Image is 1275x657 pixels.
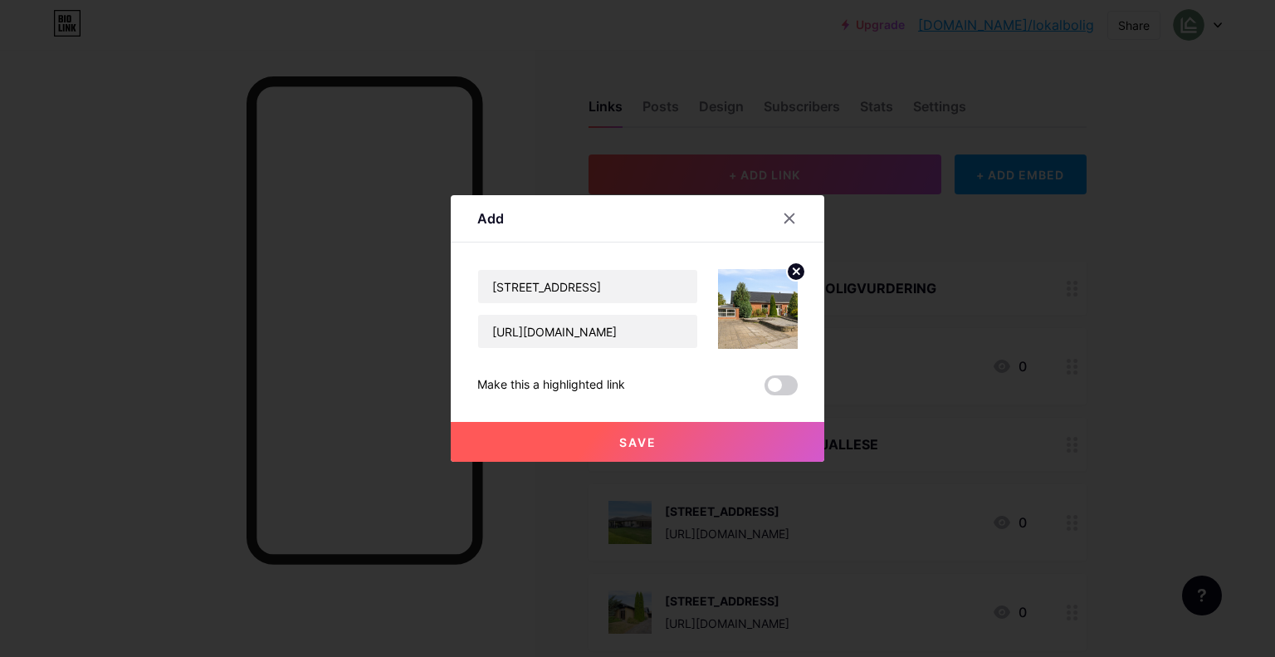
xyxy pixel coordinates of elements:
div: Add [477,208,504,228]
img: link_thumbnail [718,269,798,349]
input: URL [478,315,697,348]
span: Save [619,435,657,449]
button: Save [451,422,824,462]
div: Make this a highlighted link [477,375,625,395]
input: Title [478,270,697,303]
